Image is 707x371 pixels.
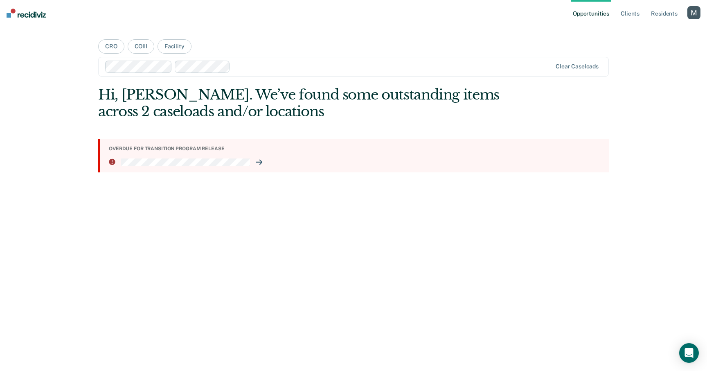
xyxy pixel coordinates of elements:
img: Recidiviz [7,9,46,18]
div: Clear caseloads [556,63,599,70]
div: Overdue for transition program release [109,146,602,152]
div: Open Intercom Messenger [679,343,699,363]
button: CRO [98,39,124,54]
button: Facility [158,39,191,54]
button: COIII [128,39,154,54]
div: Hi, [PERSON_NAME]. We’ve found some outstanding items across 2 caseloads and/or locations [98,86,507,120]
